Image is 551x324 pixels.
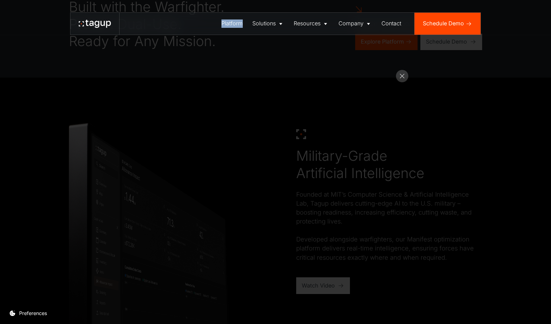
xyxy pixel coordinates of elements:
[376,13,406,35] a: Contact
[289,13,334,35] a: Resources
[143,87,408,237] iframe: Tagup | Manifest for Defense | Al-Powered Logistics Optimization
[339,19,364,28] div: Company
[334,13,376,35] a: Company
[414,13,480,35] a: Schedule Demo
[294,19,321,28] div: Resources
[252,19,276,28] div: Solutions
[217,13,247,35] a: Platform
[221,19,243,28] div: Platform
[19,309,47,317] div: Preferences
[247,13,289,35] a: Solutions
[381,19,401,28] div: Contact
[423,19,464,28] div: Schedule Demo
